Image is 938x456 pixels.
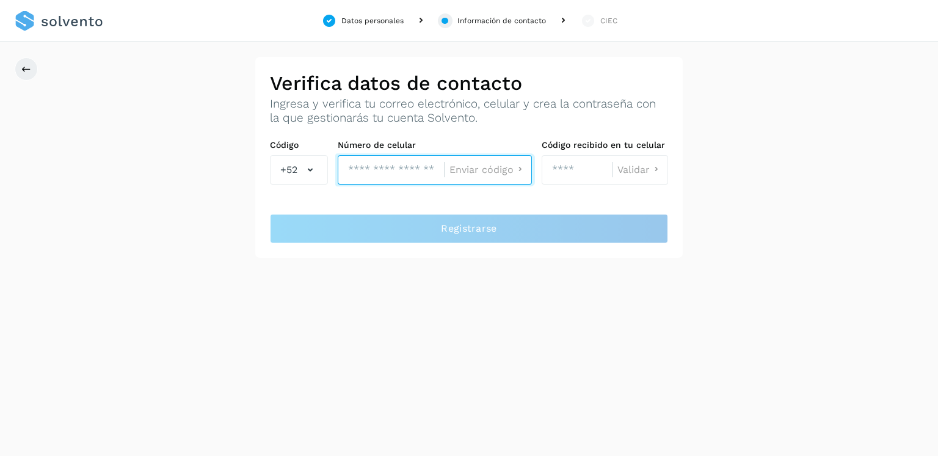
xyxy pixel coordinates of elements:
[542,140,668,150] label: Código recibido en tu celular
[341,15,404,26] div: Datos personales
[600,15,617,26] div: CIEC
[338,140,532,150] label: Número de celular
[270,97,668,125] p: Ingresa y verifica tu correo electrónico, celular y crea la contraseña con la que gestionarás tu ...
[449,163,526,176] button: Enviar código
[270,72,668,95] h2: Verifica datos de contacto
[441,222,496,235] span: Registrarse
[449,165,514,175] span: Enviar código
[280,163,297,177] span: +52
[457,15,546,26] div: Información de contacto
[617,163,663,176] button: Validar
[617,165,650,175] span: Validar
[270,140,328,150] label: Código
[270,214,668,243] button: Registrarse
